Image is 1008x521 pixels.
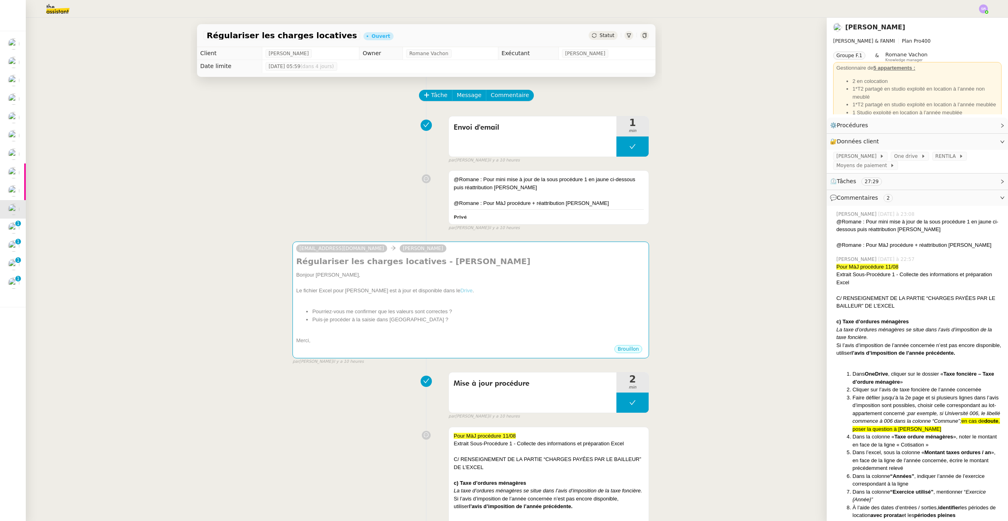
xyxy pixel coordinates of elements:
span: Tâches [837,178,856,184]
strong: périodes pleines [914,512,956,518]
span: par [448,157,455,164]
li: Puis-je procéder à la saisie dans [GEOGRAPHIC_DATA] ? [312,316,645,324]
span: et les [902,512,914,518]
span: 🔐 [830,137,882,146]
a: [PERSON_NAME] [845,23,905,31]
button: Commentaire [486,90,534,101]
td: Date limite [197,60,262,73]
span: Dans la colonne [852,473,890,479]
div: ⚙️Procédures [827,118,1008,133]
div: Le fichier Excel pour [PERSON_NAME] est à jour et disponible dans le . [296,287,645,295]
span: Dans la colonne [852,489,890,495]
img: users%2FcRgg4TJXLQWrBH1iwK9wYfCha1e2%2Favatar%2Fc9d2fa25-7b78-4dd4-b0f3-ccfa08be62e5 [8,185,19,196]
span: One drive [894,152,921,160]
span: Données client [837,138,879,145]
span: Dans [852,371,865,377]
span: il y a 10 heures [333,358,364,365]
a: Drive [460,287,473,294]
img: users%2FfjlNmCTkLiVoA3HQjY3GA5JXGxb2%2Favatar%2Fstarofservice_97480retdsc0392.png [8,38,19,50]
span: Romane Vachon [409,50,448,58]
b: Privé [454,215,467,220]
li: Pourriez-vous me confirmer que les valeurs sont correctes ? [312,308,645,316]
span: [PERSON_NAME] [836,152,879,160]
strong: l’avis d’imposition de l’année précédente. [469,503,572,509]
span: , mentionner “ [933,489,966,495]
span: » [900,379,903,385]
span: C/ RENSEIGNEMENT DE LA PARTIE “CHARGES PAYÉES PAR LE BAILLEUR” DE L’EXCEL [836,295,995,309]
span: RENTILA [935,152,959,160]
span: [DATE] à 23:08 [878,211,916,218]
span: min [616,128,649,134]
div: Merci, [296,337,645,345]
span: Plan Pro [902,38,921,44]
span: false [292,238,306,244]
li: 1*T2 partagé en studio exploité en location à l’année meublée [852,101,998,109]
nz-tag: 2 [884,194,893,202]
span: Procédures [837,122,868,128]
img: users%2FhitvUqURzfdVsA8TDJwjiRfjLnH2%2Favatar%2Flogo-thermisure.png [8,75,19,86]
span: Dans la colonne « [852,434,894,440]
div: @Romane : Pour MàJ procédure + réattribution [PERSON_NAME] [836,241,1002,249]
span: [PERSON_NAME] [565,50,606,58]
span: [PERSON_NAME] [836,211,878,218]
button: Tâche [419,90,452,101]
span: min [616,384,649,391]
p: 1 [17,276,20,283]
span: ⚙️ [830,121,872,130]
span: Faire défiler jusqu’à la 2e page et si plusieurs lignes dans l’avis d’imposition sont possibles, ... [852,395,999,416]
img: svg [979,4,988,13]
div: @Romane : Pour MàJ procédure + réattribution [PERSON_NAME] [454,199,644,207]
span: Brouillon [618,346,639,352]
nz-badge-sup: 1 [15,221,21,226]
span: », en face de la ligne de l’année concernée, écrire le montant précédemment relevé [852,449,996,471]
td: Owner [359,47,403,60]
nz-badge-sup: 1 [15,257,21,263]
span: [PERSON_NAME] [836,256,878,263]
img: users%2F9k5JzJCnaOPLgq8ENuQFCqpgtau1%2Favatar%2F1578847205545.jpeg [8,277,19,289]
li: 1 Studio exploité en location à l’année meublée [852,109,998,117]
span: [PERSON_NAME] & FANMI [833,38,895,44]
div: @Romane : Pour mini mise à jour de la sous procédure 1 en jaune ci-dessous puis réattribution [PE... [454,176,644,191]
a: [PERSON_NAME] [400,245,446,252]
span: par [448,225,455,232]
img: users%2FRcIDm4Xn1TPHYwgLThSv8RQYtaM2%2Favatar%2F95761f7a-40c3-4bb5-878d-fe785e6f95b2 [8,93,19,105]
h4: Régulariser les charges locatives - [PERSON_NAME] [296,256,645,267]
span: Knowledge manager [886,58,923,62]
div: Bonjour [PERSON_NAME], [296,271,645,279]
span: [DATE] 05:59 [269,62,334,70]
strong: avec prorata [871,512,902,518]
strong: c) Taxe d’ordures ménagères [454,480,526,486]
nz-tag: 27:29 [861,178,882,186]
nz-tag: Groupe F.1 [833,52,865,60]
span: Dans l’excel, sous la colonne « [852,449,925,455]
span: Pour MàJ procédure 11/08 [454,433,516,439]
img: users%2F1PNv5soDtMeKgnH5onPMHqwjzQn1%2Favatar%2Fd0f44614-3c2d-49b8-95e9-0356969fcfd1 [8,259,19,270]
span: il y a 10 heures [489,157,520,164]
nz-badge-sup: 1 [15,239,21,244]
span: & [875,52,879,62]
li: 1*T2 partagé en studio exploité en location à l’année non meublé [852,85,998,101]
span: », noter le montant en face de la ligne « Cotisation » [852,434,997,448]
img: users%2FcRgg4TJXLQWrBH1iwK9wYfCha1e2%2Favatar%2Fc9d2fa25-7b78-4dd4-b0f3-ccfa08be62e5 [833,23,842,32]
div: 🔐Données client [827,134,1008,149]
span: [DATE] à 22:57 [878,256,916,263]
app-user-label: Knowledge manager [886,52,928,62]
span: false [448,423,462,430]
small: [PERSON_NAME] [448,413,520,420]
em: La taxe d’ordures ménagères se situe dans l’avis d’imposition de la taxe foncière. [454,488,642,494]
strong: l’avis d’imposition de l’année précédente. [852,350,955,356]
span: Mise à jour procédure [454,378,612,390]
span: Tâche [431,91,448,100]
span: false [448,112,462,119]
li: 2 en colocation [852,77,998,85]
span: Si l’avis d’imposition de l’année concernée n’est pas encore disponible, utiliser [454,496,618,510]
span: Extrait Sous-Procédure 1 - Collecte des informations et préparation Excel [836,271,992,285]
em: par exemple, si Université 006, le libellé commence à 006 dans la colonne “Commune”; [852,410,1000,424]
span: [EMAIL_ADDRESS][DOMAIN_NAME] [299,246,384,251]
p: 1 [17,239,20,246]
small: [PERSON_NAME] [292,358,364,365]
span: ⏲️ [830,178,889,184]
strong: c) Taxe d’ordures ménagères [836,318,909,325]
strong: identifier [938,504,960,511]
p: 1 [17,221,20,228]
